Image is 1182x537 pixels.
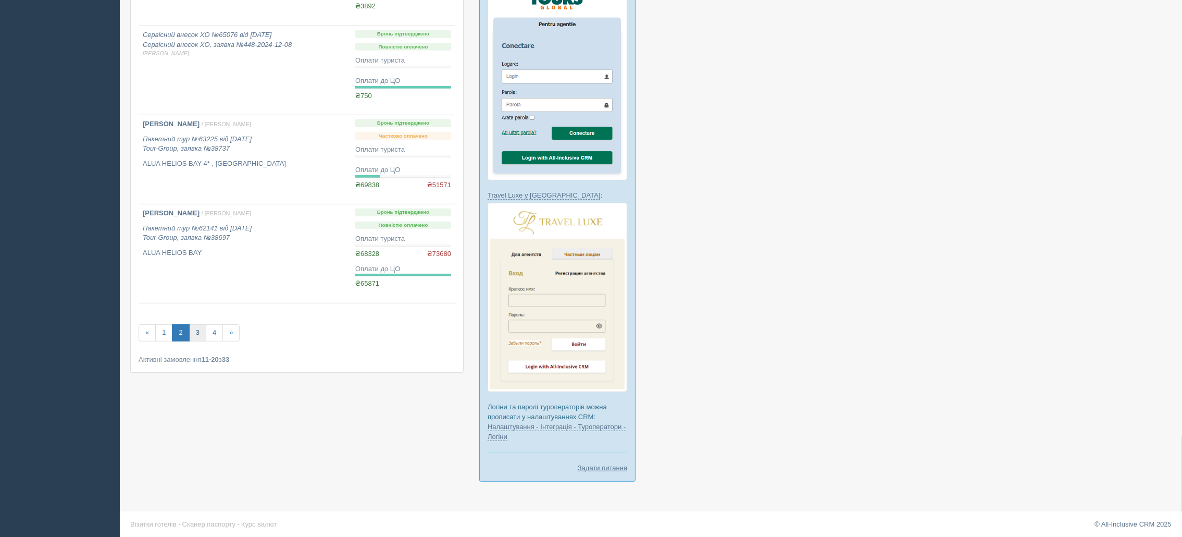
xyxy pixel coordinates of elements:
i: Сервісний внесок XO №65076 від [DATE] Сервісний внесок XO, заявка №448-2024-12-08 [143,31,347,58]
i: Пакетний тур №63225 від [DATE] Tour-Group, заявка №38737 [143,135,252,153]
a: 3 [189,324,206,341]
div: Оплати до ЦО [355,76,451,86]
a: Сервісний внесок XO №65076 від [DATE]Сервісний внесок XO, заявка №448-2024-12-08[PERSON_NAME] [139,26,351,115]
a: » [222,324,240,341]
p: Бронь підтверджено [355,30,451,38]
b: [PERSON_NAME] [143,209,200,217]
i: Пакетний тур №62141 від [DATE] Tour-Group, заявка №38697 [143,224,252,242]
span: ₴65871 [355,279,379,287]
p: ALUA HELIOS BAY [143,248,347,258]
p: Повністю оплачено [355,43,451,51]
img: travel-luxe-%D0%BB%D0%BE%D0%B3%D0%B8%D0%BD-%D1%87%D0%B5%D1%80%D0%B5%D0%B7-%D1%81%D1%80%D0%BC-%D0%... [488,203,627,392]
span: ₴68328 [355,250,379,258]
div: Оплати туриста [355,145,451,155]
span: ₴69838 [355,181,379,189]
p: Бронь підтверджено [355,209,451,216]
a: [PERSON_NAME] / [PERSON_NAME] Пакетний тур №62141 від [DATE]Tour-Group, заявка №38697 ALUA HELIOS... [139,204,351,303]
div: Оплати до ЦО [355,165,451,175]
span: / [PERSON_NAME] [202,210,251,216]
a: « [139,324,156,341]
a: Задати питання [578,463,627,473]
p: : [488,190,627,200]
b: 11-20 [202,356,219,363]
span: ₴3892 [355,2,376,10]
b: 33 [222,356,229,363]
a: [PERSON_NAME] / [PERSON_NAME] Пакетний тур №63225 від [DATE]Tour-Group, заявка №38737 ALUA HELIOS... [139,115,351,204]
a: 1 [155,324,172,341]
a: © All-Inclusive CRM 2025 [1094,520,1172,528]
span: ₴750 [355,92,372,100]
span: / [PERSON_NAME] [202,121,251,127]
a: 4 [206,324,223,341]
a: Курс валют [241,520,277,528]
div: Активні замовлення з [139,355,455,364]
div: Оплати туриста [355,234,451,244]
p: Частково оплачено [355,132,451,140]
a: 2 [172,324,189,341]
a: Візитки готелів [130,520,177,528]
p: ALUA HELIOS BAY 4* , [GEOGRAPHIC_DATA] [143,159,347,169]
span: ₴51571 [427,180,451,190]
b: [PERSON_NAME] [143,120,200,128]
p: Бронь підтверджено [355,119,451,127]
span: · [178,520,180,528]
a: Travel Luxe у [GEOGRAPHIC_DATA] [488,191,600,200]
span: ₴73680 [427,249,451,259]
p: Повністю оплачено [355,222,451,229]
span: · [238,520,240,528]
div: Оплати до ЦО [355,264,451,274]
a: Налаштування - Інтеграція - Туроператори - Логіни [488,423,626,441]
a: Сканер паспорту [182,520,235,528]
div: Оплати туриста [355,56,451,66]
p: Логіни та паролі туроператорів можна прописати у налаштуваннях CRM: [488,402,627,442]
span: [PERSON_NAME] [143,50,347,57]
